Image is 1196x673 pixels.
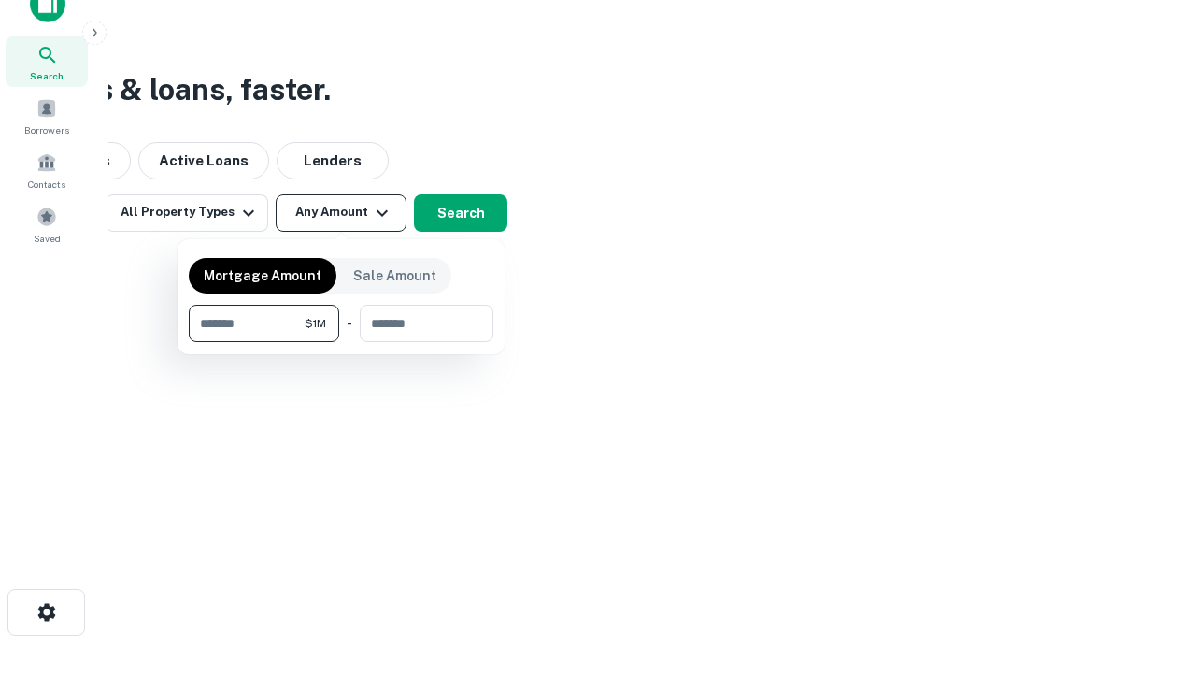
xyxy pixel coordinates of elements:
[353,265,436,286] p: Sale Amount
[305,315,326,332] span: $1M
[1103,523,1196,613] iframe: Chat Widget
[204,265,321,286] p: Mortgage Amount
[347,305,352,342] div: -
